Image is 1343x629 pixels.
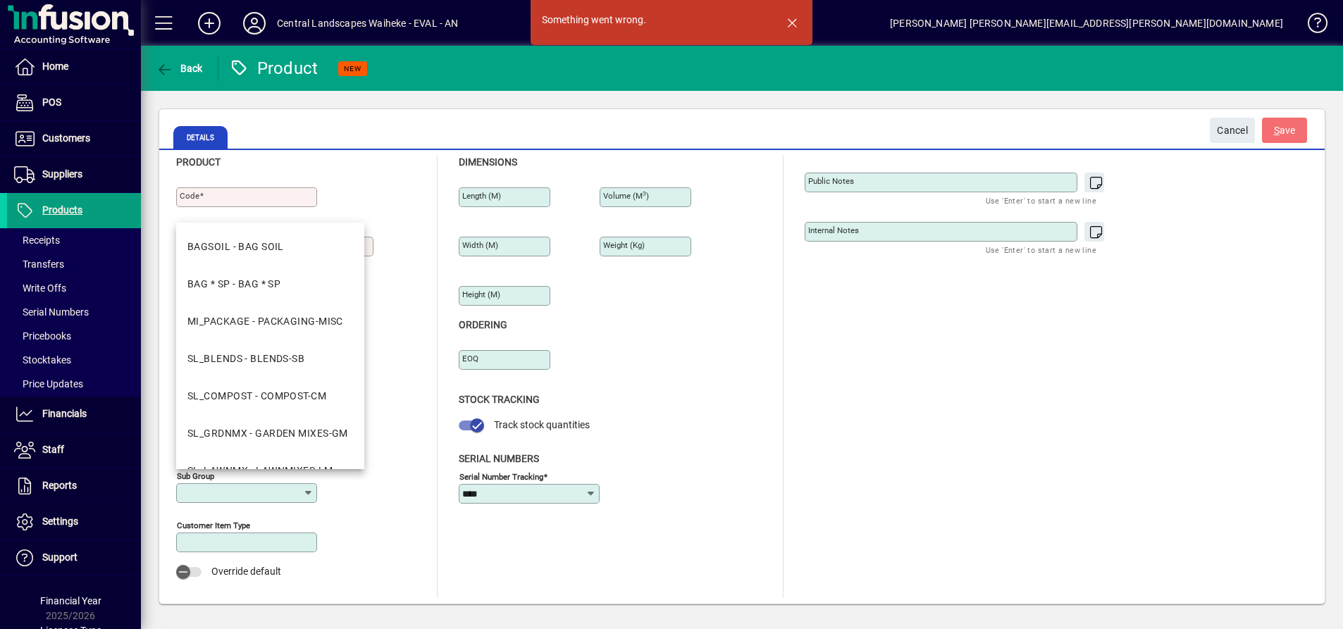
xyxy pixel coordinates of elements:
[462,354,478,363] mat-label: EOQ
[277,12,459,35] div: Central Landscapes Waiheke - EVAL - AN
[187,277,280,292] div: BAG * SP - BAG * SP
[42,96,61,108] span: POS
[176,228,364,266] mat-option: BAGSOIL - BAG SOIL
[7,432,141,468] a: Staff
[459,471,543,481] mat-label: Serial Number tracking
[986,192,1096,208] mat-hint: Use 'Enter' to start a new line
[1297,3,1325,49] a: Knowledge Base
[211,566,281,577] span: Override default
[176,415,364,452] mat-option: SL_GRDNMX - GARDEN MIXES-GM
[42,168,82,180] span: Suppliers
[180,191,199,201] mat-label: Code
[603,191,649,201] mat-label: Volume (m )
[156,63,203,74] span: Back
[459,319,507,330] span: Ordering
[1262,118,1307,143] button: Save
[187,426,348,441] div: SL_GRDNMX - GARDEN MIXES-GM
[42,132,90,144] span: Customers
[14,306,89,318] span: Serial Numbers
[187,389,326,404] div: SL_COMPOST - COMPOST-CM
[7,324,141,348] a: Pricebooks
[176,340,364,378] mat-option: SL_BLENDS - BLENDS-SB
[643,190,646,197] sup: 3
[344,64,361,73] span: NEW
[986,242,1096,258] mat-hint: Use 'Enter' to start a new line
[1274,119,1296,142] span: ave
[459,453,539,464] span: Serial Numbers
[42,552,78,563] span: Support
[176,303,364,340] mat-option: MI_PACKAGE - PACKAGING-MISC
[7,348,141,372] a: Stocktakes
[177,471,214,481] mat-label: Sub group
[7,121,141,156] a: Customers
[42,444,64,455] span: Staff
[1217,119,1248,142] span: Cancel
[459,156,517,168] span: Dimensions
[462,191,501,201] mat-label: Length (m)
[152,56,206,81] button: Back
[7,504,141,540] a: Settings
[7,300,141,324] a: Serial Numbers
[187,314,343,329] div: MI_PACKAGE - PACKAGING-MISC
[232,11,277,36] button: Profile
[808,176,854,186] mat-label: Public Notes
[7,540,141,575] a: Support
[177,521,250,530] mat-label: Customer Item Type
[173,126,228,149] span: Details
[14,378,83,390] span: Price Updates
[7,85,141,120] a: POS
[187,351,304,366] div: SL_BLENDS - BLENDS-SB
[462,240,498,250] mat-label: Width (m)
[187,463,333,478] div: SL_LAWNMX - LAWNMIXES-LM
[14,235,60,246] span: Receipts
[14,330,71,342] span: Pricebooks
[7,397,141,432] a: Financials
[7,49,141,85] a: Home
[14,354,71,366] span: Stocktakes
[7,157,141,192] a: Suppliers
[42,61,68,72] span: Home
[42,516,78,527] span: Settings
[14,259,64,270] span: Transfers
[890,12,1283,35] div: [PERSON_NAME] [PERSON_NAME][EMAIL_ADDRESS][PERSON_NAME][DOMAIN_NAME]
[603,240,645,250] mat-label: Weight (Kg)
[808,225,859,235] mat-label: Internal Notes
[7,372,141,396] a: Price Updates
[141,56,218,81] app-page-header-button: Back
[42,204,82,216] span: Products
[7,228,141,252] a: Receipts
[42,480,77,491] span: Reports
[1274,125,1280,136] span: S
[42,408,87,419] span: Financials
[187,11,232,36] button: Add
[40,595,101,606] span: Financial Year
[7,252,141,276] a: Transfers
[7,276,141,300] a: Write Offs
[494,419,590,430] span: Track stock quantities
[176,266,364,303] mat-option: BAG * SP - BAG * SP
[459,394,540,405] span: Stock Tracking
[14,282,66,294] span: Write Offs
[176,378,364,415] mat-option: SL_COMPOST - COMPOST-CM
[462,289,500,299] mat-label: Height (m)
[176,156,221,168] span: Product
[176,452,364,490] mat-option: SL_LAWNMX - LAWNMIXES-LM
[1210,118,1255,143] button: Cancel
[7,468,141,504] a: Reports
[187,239,284,254] div: BAGSOIL - BAG SOIL
[229,57,318,80] div: Product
